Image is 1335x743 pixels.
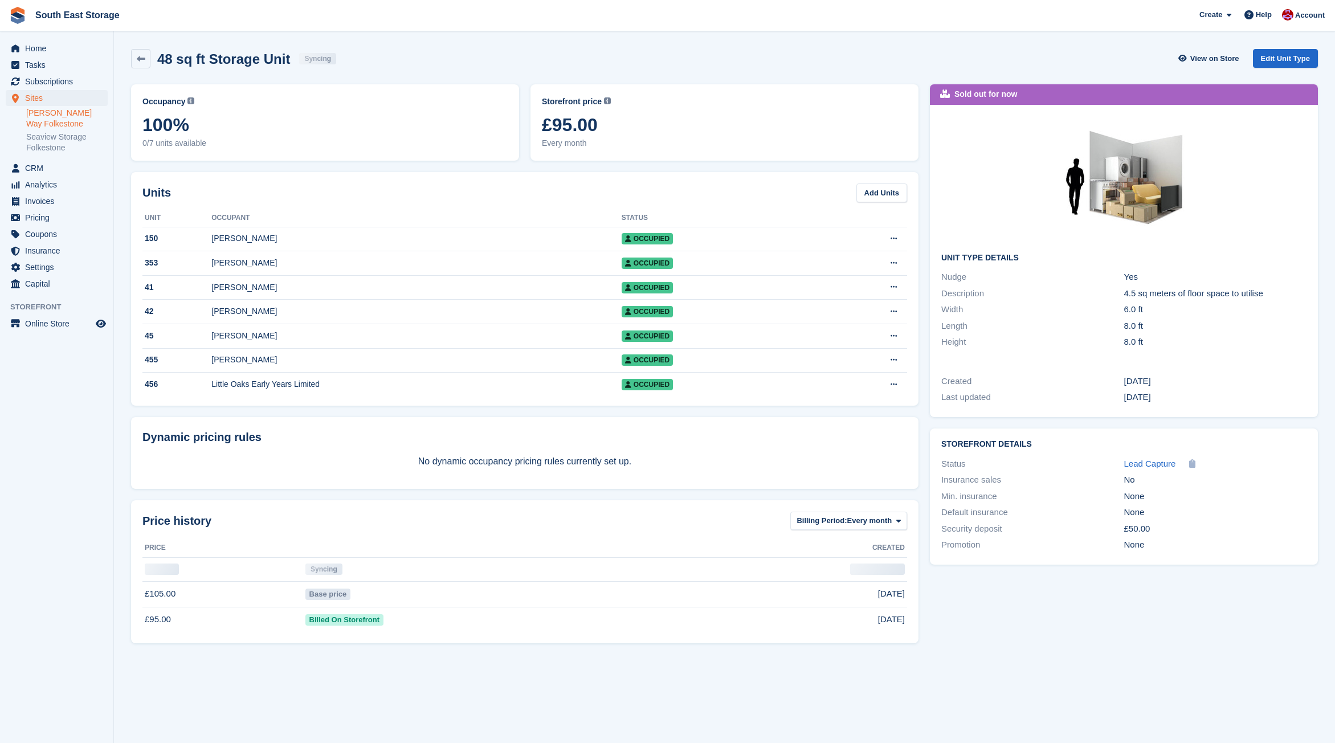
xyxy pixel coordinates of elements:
a: View on Store [1177,49,1244,68]
span: Invoices [25,193,93,209]
span: Storefront price [542,96,602,108]
div: Height [941,336,1124,349]
span: 0/7 units available [142,137,508,149]
span: Tasks [25,57,93,73]
a: Seaview Storage Folkestone [26,132,108,153]
td: £95.00 [142,607,303,632]
span: Billing Period: [797,515,847,526]
div: [PERSON_NAME] [211,257,622,269]
div: Length [941,320,1124,333]
div: 45 [142,330,211,342]
div: 4.5 sq meters of floor space to utilise [1124,287,1307,300]
span: Home [25,40,93,56]
span: Occupied [622,379,673,390]
th: Price [142,539,303,557]
div: Width [941,303,1124,316]
div: Yes [1124,271,1307,284]
div: Insurance sales [941,473,1124,487]
div: 150 [142,232,211,244]
div: Default insurance [941,506,1124,519]
span: Occupied [622,258,673,269]
div: Dynamic pricing rules [142,428,907,446]
span: Analytics [25,177,93,193]
a: South East Storage [31,6,124,25]
div: [PERSON_NAME] [211,354,622,366]
a: [PERSON_NAME] Way Folkestone [26,108,108,129]
div: Min. insurance [941,490,1124,503]
div: Little Oaks Early Years Limited [211,378,622,390]
div: 456 [142,378,211,390]
span: Base price [305,589,350,600]
div: 41 [142,281,211,293]
span: Account [1295,10,1325,21]
a: Edit Unit Type [1253,49,1318,68]
a: menu [6,57,108,73]
a: menu [6,276,108,292]
h2: Units [142,184,171,201]
span: Storefront [10,301,113,313]
div: [PERSON_NAME] [211,281,622,293]
span: 100% [142,115,508,135]
span: Occupied [622,354,673,366]
div: 455 [142,354,211,366]
div: Sold out for now [954,88,1017,100]
h2: 48 sq ft Storage Unit [157,51,290,67]
a: menu [6,243,108,259]
a: menu [6,90,108,106]
div: Description [941,287,1124,300]
div: [DATE] [1124,375,1307,388]
div: No [1124,473,1307,487]
span: Online Store [25,316,93,332]
span: Sites [25,90,93,106]
div: 6.0 ft [1124,303,1307,316]
span: Every month [542,137,907,149]
a: menu [6,193,108,209]
span: Settings [25,259,93,275]
div: None [1124,490,1307,503]
a: menu [6,316,108,332]
span: Occupancy [142,96,185,108]
div: [DATE] [1124,391,1307,404]
span: Insurance [25,243,93,259]
div: 8.0 ft [1124,336,1307,349]
span: Price history [142,512,211,529]
a: Preview store [94,317,108,330]
th: Unit [142,209,211,227]
div: Status [941,458,1124,471]
div: [PERSON_NAME] [211,232,622,244]
button: Billing Period: Every month [790,512,907,530]
th: Occupant [211,209,622,227]
div: Security deposit [941,522,1124,536]
span: Occupied [622,306,673,317]
div: Syncing [305,564,342,575]
img: icon-info-grey-7440780725fd019a000dd9b08b2336e03edf1995a4989e88bcd33f0948082b44.svg [187,97,194,104]
div: 42 [142,305,211,317]
h2: Storefront Details [941,440,1307,449]
a: Add Units [856,183,907,202]
span: Help [1256,9,1272,21]
span: £95.00 [542,115,907,135]
div: Last updated [941,391,1124,404]
span: Subscriptions [25,74,93,89]
img: 50-sqft-unit.jpg [1039,116,1210,244]
span: Capital [25,276,93,292]
a: Lead Capture [1124,458,1176,471]
span: Lead Capture [1124,459,1176,468]
span: [DATE] [878,587,905,601]
span: Every month [847,515,892,526]
span: CRM [25,160,93,176]
a: menu [6,40,108,56]
img: stora-icon-8386f47178a22dfd0bd8f6a31ec36ba5ce8667c1dd55bd0f319d3a0aa187defe.svg [9,7,26,24]
a: menu [6,177,108,193]
span: Pricing [25,210,93,226]
span: Occupied [622,233,673,244]
div: 8.0 ft [1124,320,1307,333]
span: Create [1199,9,1222,21]
a: menu [6,74,108,89]
a: menu [6,210,108,226]
th: Status [622,209,816,227]
div: Created [941,375,1124,388]
img: Roger Norris [1282,9,1293,21]
div: None [1124,538,1307,552]
span: View on Store [1190,53,1239,64]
